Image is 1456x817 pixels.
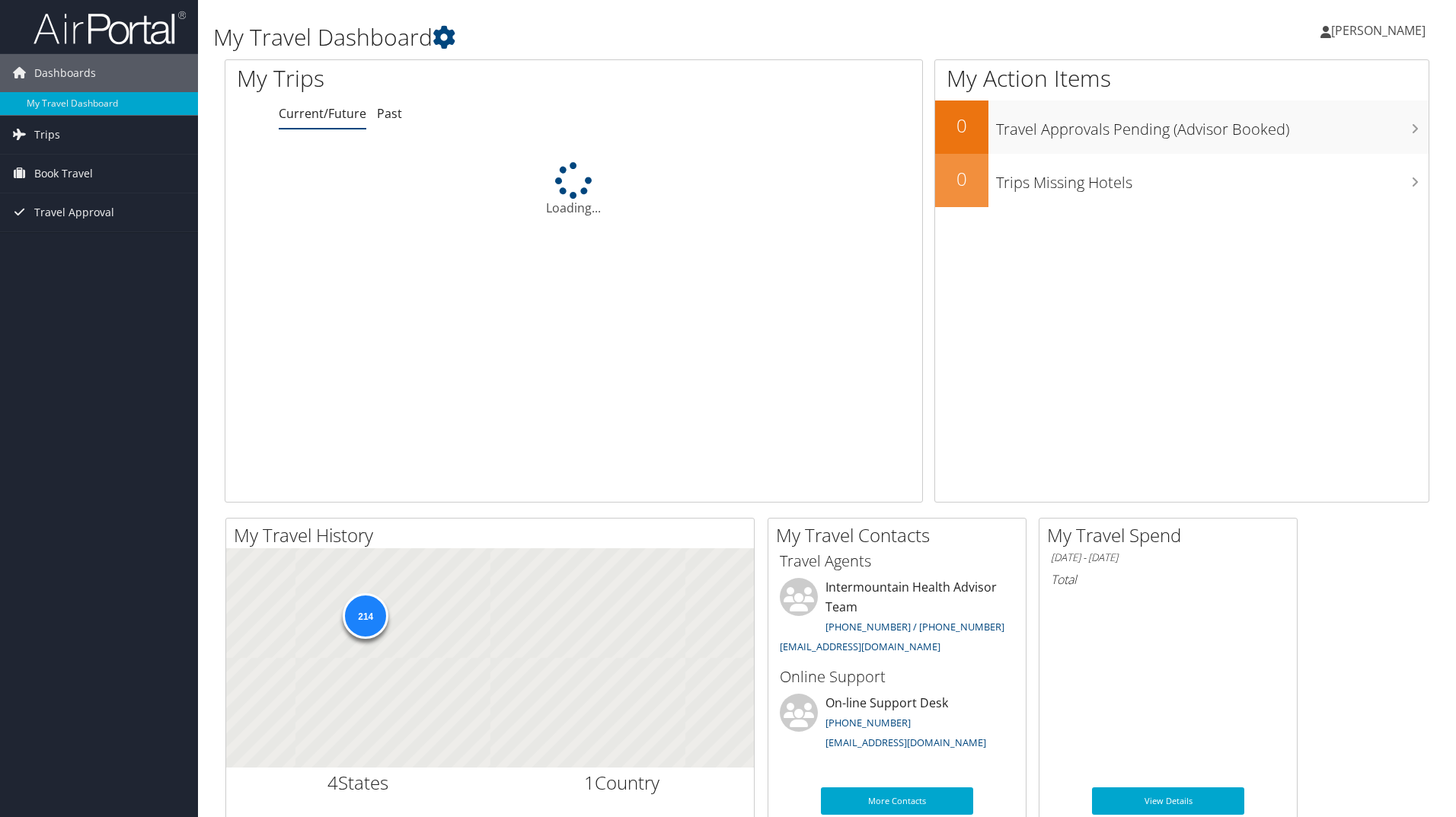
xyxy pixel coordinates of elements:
a: [EMAIL_ADDRESS][DOMAIN_NAME] [825,736,986,749]
h1: My Trips [237,62,621,94]
a: View Details [1092,787,1244,815]
div: Loading... [225,162,922,217]
h2: My Travel Spend [1047,522,1297,548]
h2: 0 [935,166,988,192]
h1: My Action Items [935,62,1429,94]
div: 214 [343,593,388,639]
a: Past [377,105,402,122]
a: Current/Future [279,105,366,122]
a: [PHONE_NUMBER] [825,716,911,729]
span: 1 [584,770,595,795]
span: 4 [327,770,338,795]
span: Travel Approval [34,193,114,231]
span: [PERSON_NAME] [1331,22,1426,39]
h3: Trips Missing Hotels [996,164,1429,193]
h3: Travel Approvals Pending (Advisor Booked) [996,111,1429,140]
a: [PHONE_NUMBER] / [PHONE_NUMBER] [825,620,1004,633]
a: [PERSON_NAME] [1320,8,1441,53]
h6: [DATE] - [DATE] [1051,551,1285,565]
h6: Total [1051,571,1285,588]
h2: States [238,770,479,796]
a: 0Trips Missing Hotels [935,154,1429,207]
a: More Contacts [821,787,973,815]
h2: My Travel History [234,522,754,548]
a: [EMAIL_ADDRESS][DOMAIN_NAME] [780,640,940,653]
li: On-line Support Desk [772,694,1022,756]
h2: My Travel Contacts [776,522,1026,548]
span: Book Travel [34,155,93,193]
h3: Online Support [780,666,1014,688]
img: airportal-logo.png [34,10,186,46]
h2: 0 [935,113,988,139]
h1: My Travel Dashboard [213,21,1032,53]
h2: Country [502,770,743,796]
h3: Travel Agents [780,551,1014,572]
span: Trips [34,116,60,154]
li: Intermountain Health Advisor Team [772,578,1022,659]
span: Dashboards [34,54,96,92]
a: 0Travel Approvals Pending (Advisor Booked) [935,101,1429,154]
